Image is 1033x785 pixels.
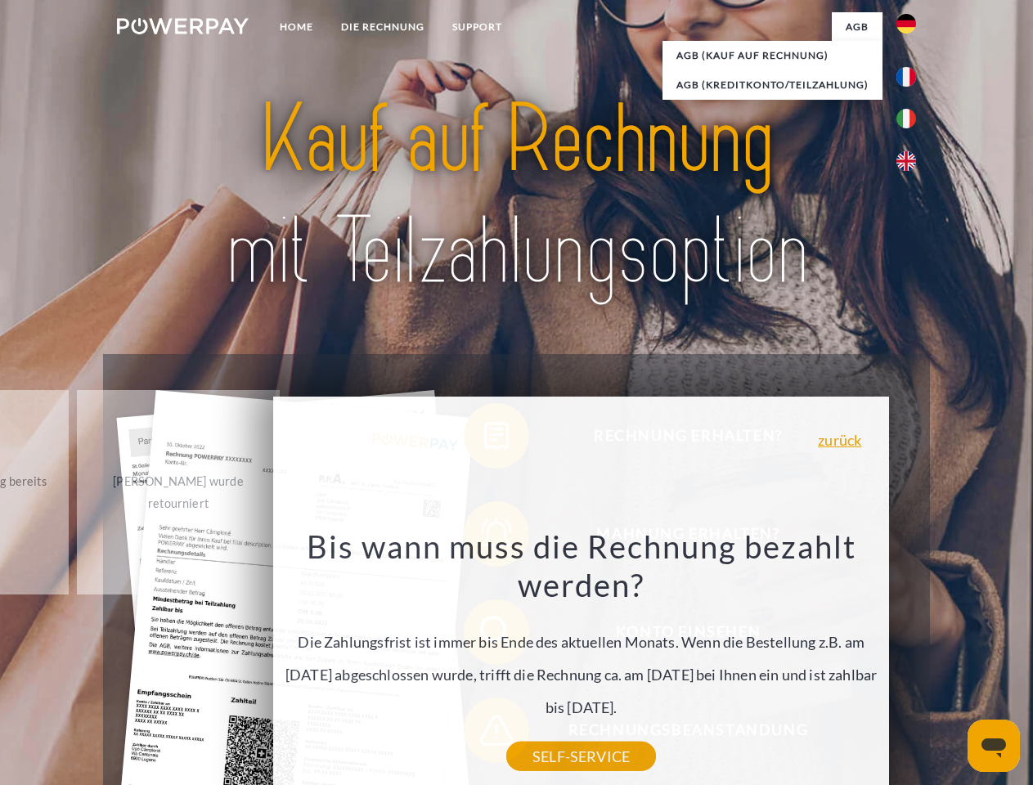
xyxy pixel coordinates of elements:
img: it [896,109,916,128]
img: en [896,151,916,171]
img: fr [896,67,916,87]
iframe: Schaltfläche zum Öffnen des Messaging-Fensters [968,720,1020,772]
a: SELF-SERVICE [506,742,656,771]
a: Home [266,12,327,42]
h3: Bis wann muss die Rechnung bezahlt werden? [283,527,880,605]
a: DIE RECHNUNG [327,12,438,42]
div: [PERSON_NAME] wurde retourniert [87,470,271,514]
img: de [896,14,916,34]
a: AGB (Kreditkonto/Teilzahlung) [662,70,883,100]
img: logo-powerpay-white.svg [117,18,249,34]
img: title-powerpay_de.svg [156,78,877,313]
div: Die Zahlungsfrist ist immer bis Ende des aktuellen Monats. Wenn die Bestellung z.B. am [DATE] abg... [283,527,880,756]
a: SUPPORT [438,12,516,42]
a: agb [832,12,883,42]
a: zurück [818,433,861,447]
a: AGB (Kauf auf Rechnung) [662,41,883,70]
